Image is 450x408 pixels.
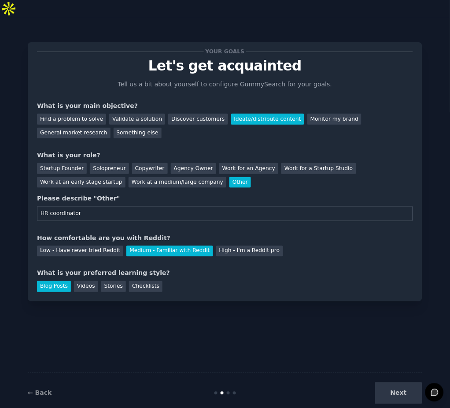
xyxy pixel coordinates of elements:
[229,177,251,188] div: Other
[37,163,87,174] div: Startup Founder
[37,194,413,203] div: Please describe "Other"
[231,114,304,125] div: Ideate/distribute content
[37,206,413,221] input: Your role
[37,128,111,139] div: General market research
[90,163,129,174] div: Solopreneur
[219,163,278,174] div: Work for an Agency
[307,114,361,125] div: Monitor my brand
[37,281,71,292] div: Blog Posts
[171,163,216,174] div: Agency Owner
[37,114,106,125] div: Find a problem to solve
[126,246,213,257] div: Medium - Familiar with Reddit
[74,281,98,292] div: Videos
[37,269,413,278] div: What is your preferred learning style?
[37,234,413,243] div: How comfortable are you with Reddit?
[129,177,226,188] div: Work at a medium/large company
[204,47,246,56] span: Your goals
[281,163,356,174] div: Work for a Startup Studio
[216,246,283,257] div: High - I'm a Reddit pro
[129,281,162,292] div: Checklists
[101,281,126,292] div: Stories
[37,151,413,160] div: What is your role?
[114,128,162,139] div: Something else
[28,389,52,397] a: ← Back
[114,80,336,89] p: Tell us a bit about yourself to configure GummySearch for your goals.
[168,114,228,125] div: Discover customers
[132,163,168,174] div: Copywriter
[37,177,125,188] div: Work at an early stage startup
[37,246,123,257] div: Low - Have never tried Reddit
[37,101,413,111] div: What is your main objective?
[109,114,165,125] div: Validate a solution
[37,58,413,74] p: Let's get acquainted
